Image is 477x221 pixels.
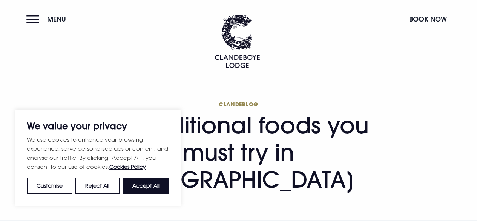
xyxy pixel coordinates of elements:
div: We value your privacy [15,110,181,206]
p: We use cookies to enhance your browsing experience, serve personalised ads or content, and analys... [27,135,169,172]
img: Clandeboye Lodge [215,15,260,68]
h1: 10 traditional foods you must try in [GEOGRAPHIC_DATA] [87,100,390,193]
button: Reject All [75,178,119,194]
button: Accept All [123,178,169,194]
button: Menu [26,11,70,27]
button: Customise [27,178,72,194]
a: Cookies Policy [109,164,146,170]
p: We value your privacy [27,121,169,130]
span: Menu [47,15,66,23]
span: Clandeblog [87,100,390,108]
button: Book Now [405,11,451,27]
